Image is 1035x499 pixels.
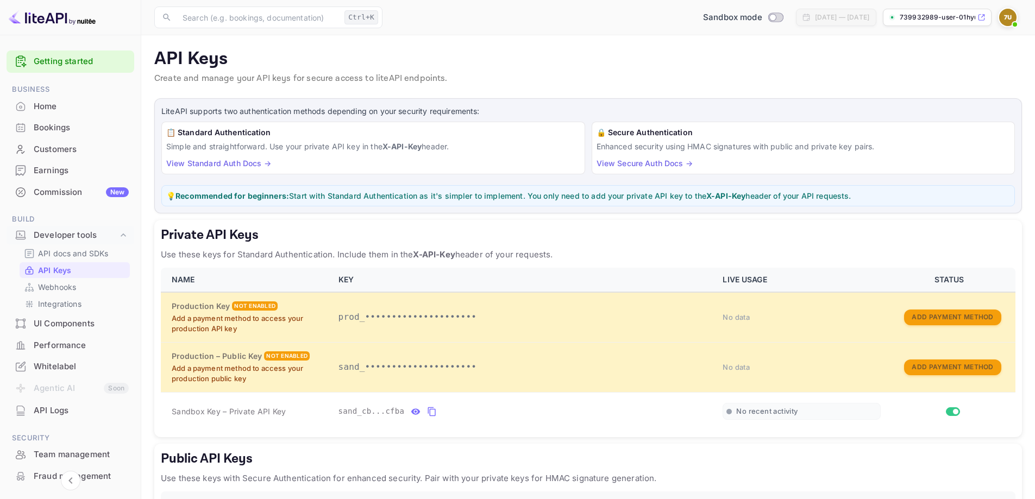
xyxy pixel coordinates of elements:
[597,127,1011,138] h6: 🔒 Secure Authentication
[7,96,134,116] a: Home
[7,84,134,96] span: Business
[904,312,1001,321] a: Add Payment Method
[34,55,129,68] a: Getting started
[20,296,130,312] div: Integrations
[7,356,134,377] div: Whitelabel
[172,300,230,312] h6: Production Key
[7,356,134,376] a: Whitelabel
[154,48,1022,70] p: API Keys
[7,466,134,487] div: Fraud management
[34,318,129,330] div: UI Components
[815,12,869,22] div: [DATE] — [DATE]
[7,96,134,117] div: Home
[24,248,126,259] a: API docs and SDKs
[232,301,278,311] div: Not enabled
[7,432,134,444] span: Security
[34,186,129,199] div: Commission
[7,117,134,138] div: Bookings
[34,122,129,134] div: Bookings
[166,127,580,138] h6: 📋 Standard Authentication
[161,226,1015,244] h5: Private API Keys
[7,160,134,181] div: Earnings
[34,165,129,177] div: Earnings
[175,191,289,200] strong: Recommended for beginners:
[24,298,126,309] a: Integrations
[7,50,134,73] div: Getting started
[20,245,130,261] div: API docs and SDKs
[61,471,80,490] button: Collapse navigation
[161,248,1015,261] p: Use these keys for Standard Authentication. Include them in the header of your requests.
[7,160,134,180] a: Earnings
[7,313,134,333] a: UI Components
[161,472,1015,485] p: Use these keys with Secure Authentication for enhanced security. Pair with your private keys for ...
[904,309,1001,325] button: Add Payment Method
[38,264,71,276] p: API Keys
[7,139,134,159] a: Customers
[706,191,745,200] strong: X-API-Key
[166,141,580,152] p: Simple and straightforward. Use your private API key in the header.
[900,12,975,22] p: 739932989-user-01hyu.n...
[38,298,81,309] p: Integrations
[332,268,717,292] th: KEY
[34,339,129,352] div: Performance
[172,313,325,334] p: Add a payment method to access your production API key
[176,7,340,28] input: Search (e.g. bookings, documentation)
[7,226,134,245] div: Developer tools
[999,9,1017,26] img: 739932989 User
[7,182,134,203] div: CommissionNew
[887,268,1015,292] th: STATUS
[20,279,130,295] div: Webhooks
[7,335,134,356] div: Performance
[154,72,1022,85] p: Create and manage your API keys for secure access to liteAPI endpoints.
[736,407,798,416] span: No recent activity
[34,361,129,373] div: Whitelabel
[7,313,134,334] div: UI Components
[161,450,1015,468] h5: Public API Keys
[413,249,455,260] strong: X-API-Key
[716,268,887,292] th: LIVE USAGE
[7,444,134,464] a: Team management
[172,350,262,362] h6: Production – Public Key
[7,444,134,465] div: Team management
[382,142,422,151] strong: X-API-Key
[904,359,1001,375] button: Add Payment Method
[7,400,134,421] div: API Logs
[7,400,134,420] a: API Logs
[38,248,109,259] p: API docs and SDKs
[24,264,126,276] a: API Keys
[166,190,1010,201] p: 💡 Start with Standard Authentication as it's simpler to implement. You only need to add your priv...
[161,105,1015,117] p: LiteAPI supports two authentication methods depending on your security requirements:
[7,139,134,160] div: Customers
[34,470,129,483] div: Fraud management
[161,268,1015,431] table: private api keys table
[264,351,310,361] div: Not enabled
[161,268,332,292] th: NAME
[597,141,1011,152] p: Enhanced security using HMAC signatures with public and private key pairs.
[344,10,378,24] div: Ctrl+K
[703,11,762,24] span: Sandbox mode
[7,182,134,202] a: CommissionNew
[106,187,129,197] div: New
[7,335,134,355] a: Performance
[24,281,126,293] a: Webhooks
[34,100,129,113] div: Home
[597,159,693,168] a: View Secure Auth Docs →
[723,313,750,321] span: No data
[7,117,134,137] a: Bookings
[166,159,271,168] a: View Standard Auth Docs →
[338,311,710,324] p: prod_•••••••••••••••••••••
[34,229,118,242] div: Developer tools
[34,449,129,461] div: Team management
[172,363,325,384] p: Add a payment method to access your production public key
[7,466,134,486] a: Fraud management
[338,406,405,417] span: sand_cb...cfba
[699,11,787,24] div: Switch to Production mode
[20,262,130,278] div: API Keys
[723,363,750,371] span: No data
[9,9,96,26] img: LiteAPI logo
[38,281,76,293] p: Webhooks
[904,362,1001,371] a: Add Payment Method
[338,361,710,374] p: sand_•••••••••••••••••••••
[34,143,129,156] div: Customers
[34,405,129,417] div: API Logs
